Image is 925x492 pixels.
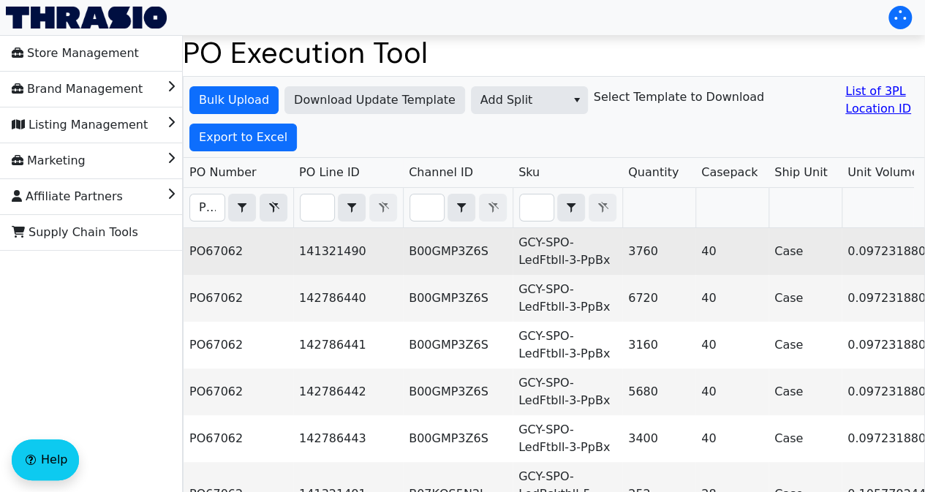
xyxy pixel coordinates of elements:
td: 40 [695,368,769,415]
button: Bulk Upload [189,86,279,114]
span: Choose Operator [557,194,585,222]
td: 142786441 [293,322,403,368]
td: GCY-SPO-LedFtbll-3-PpBx [513,275,622,322]
span: Choose Operator [448,194,475,222]
td: 40 [695,275,769,322]
td: 40 [695,322,769,368]
td: Case [769,368,842,415]
th: Filter [513,188,622,228]
span: Quantity [628,164,679,181]
td: 3760 [622,228,695,275]
td: 141321490 [293,228,403,275]
td: 5680 [622,368,695,415]
input: Filter [190,194,224,221]
span: PO Line ID [299,164,360,181]
td: Case [769,228,842,275]
button: select [448,194,475,221]
td: B00GMP3Z6S [403,322,513,368]
td: PO67062 [184,275,293,322]
button: select [566,87,587,113]
span: Supply Chain Tools [12,221,138,244]
input: Filter [301,194,334,221]
button: Download Update Template [284,86,465,114]
a: List of 3PL Location ID [845,83,918,118]
td: Case [769,415,842,462]
td: PO67062 [184,415,293,462]
button: select [558,194,584,221]
span: Ship Unit [774,164,828,181]
td: 40 [695,228,769,275]
span: Add Split [480,91,557,109]
td: 142786443 [293,415,403,462]
span: Choose Operator [338,194,366,222]
span: Sku [518,164,540,181]
td: PO67062 [184,322,293,368]
td: B00GMP3Z6S [403,275,513,322]
td: 40 [695,415,769,462]
span: Channel ID [409,164,473,181]
td: B00GMP3Z6S [403,228,513,275]
th: Filter [293,188,403,228]
td: GCY-SPO-LedFtbll-3-PpBx [513,415,622,462]
td: 142786440 [293,275,403,322]
td: GCY-SPO-LedFtbll-3-PpBx [513,368,622,415]
span: Download Update Template [294,91,456,109]
td: B00GMP3Z6S [403,368,513,415]
input: Filter [410,194,444,221]
span: Casepack [701,164,758,181]
span: Affiliate Partners [12,185,123,208]
td: GCY-SPO-LedFtbll-3-PpBx [513,228,622,275]
span: PO Number [189,164,257,181]
span: Export to Excel [199,129,287,146]
button: Export to Excel [189,124,297,151]
button: Clear [260,194,287,222]
span: Choose Operator [228,194,256,222]
span: Brand Management [12,77,143,101]
td: 142786442 [293,368,403,415]
span: Help [41,451,67,469]
span: Bulk Upload [199,91,269,109]
span: Marketing [12,149,86,173]
span: Store Management [12,42,139,65]
td: 3160 [622,322,695,368]
img: Thrasio Logo [6,7,167,29]
h1: PO Execution Tool [183,35,925,70]
th: Filter [184,188,293,228]
td: PO67062 [184,368,293,415]
td: Case [769,275,842,322]
td: GCY-SPO-LedFtbll-3-PpBx [513,322,622,368]
td: 6720 [622,275,695,322]
input: Filter [520,194,554,221]
td: PO67062 [184,228,293,275]
span: Listing Management [12,113,148,137]
h6: Select Template to Download [594,90,764,104]
th: Filter [403,188,513,228]
button: select [229,194,255,221]
td: B00GMP3Z6S [403,415,513,462]
button: Help floatingactionbutton [12,439,79,480]
td: Case [769,322,842,368]
button: select [339,194,365,221]
td: 3400 [622,415,695,462]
